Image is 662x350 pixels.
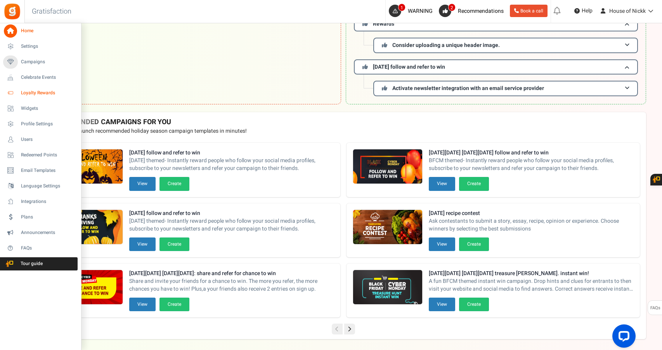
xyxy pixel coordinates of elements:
[3,260,58,267] span: Tour guide
[3,3,21,20] img: Gratisfaction
[3,55,78,69] a: Campaigns
[373,63,445,71] span: [DATE] follow and refer to win
[609,7,646,15] span: House of Nickk
[21,167,75,174] span: Email Templates
[54,149,123,184] img: Recommended Campaigns
[3,87,78,100] a: Loyalty Rewards
[353,210,422,245] img: Recommended Campaigns
[3,226,78,239] a: Announcements
[3,118,78,131] a: Profile Settings
[3,195,78,208] a: Integrations
[3,71,78,84] a: Celebrate Events
[21,152,75,158] span: Redeemed Points
[650,301,660,315] span: FAQs
[21,183,75,189] span: Language Settings
[3,180,78,193] a: Language Settings
[408,7,433,15] span: WARNING
[459,298,489,311] button: Create
[54,210,123,245] img: Recommended Campaigns
[129,177,156,191] button: View
[373,20,394,28] span: Rewards
[459,237,489,251] button: Create
[21,90,75,96] span: Loyalty Rewards
[159,298,189,311] button: Create
[129,277,334,293] p: Share and invite your friends for a chance to win. The more you refer, the more chances you have ...
[571,5,596,17] a: Help
[21,136,75,143] span: Users
[429,277,634,293] span: A fun BFCM themed instant win campaign. Drop hints and clues for entrants to then visit your webs...
[429,237,455,251] button: View
[389,5,436,17] a: 1 WARNING
[459,177,489,191] button: Create
[21,198,75,205] span: Integrations
[129,210,334,217] strong: [DATE] follow and refer to win
[159,237,189,251] button: Create
[47,127,640,135] p: Preview and launch recommended holiday season campaign templates in minutes!
[21,43,75,50] span: Settings
[353,270,422,305] img: Recommended Campaigns
[398,3,406,11] span: 1
[129,237,156,251] button: View
[21,74,75,81] span: Celebrate Events
[129,217,334,233] span: [DATE] themed- Instantly reward people who follow your social media profiles, subscribe to your n...
[21,59,75,65] span: Campaigns
[129,270,334,277] strong: [DATE][DATE] [DATE][DATE]: share and refer for chance to win
[3,102,78,115] a: Widgets
[429,177,455,191] button: View
[392,84,544,92] span: Activate newsletter integration with an email service provider
[3,242,78,255] a: FAQs
[129,157,334,172] span: [DATE] themed- Instantly reward people who follow your social media profiles, subscribe to your n...
[510,5,548,17] a: Book a call
[448,3,456,11] span: 2
[21,229,75,236] span: Announcements
[54,270,123,305] img: Recommended Campaigns
[580,7,593,15] span: Help
[47,118,640,126] h4: RECOMMENDED CAMPAIGNS FOR YOU
[3,133,78,146] a: Users
[21,28,75,34] span: Home
[458,7,504,15] span: Recommendations
[392,41,500,49] span: Consider uploading a unique header image.
[429,210,634,217] strong: [DATE] recipe contest
[429,149,634,157] strong: [DATE][DATE] [DATE][DATE] follow and refer to win
[3,24,78,38] a: Home
[21,245,75,251] span: FAQs
[429,270,634,277] strong: [DATE][DATE] [DATE][DATE] treasure [PERSON_NAME]. instant win!
[129,149,334,157] strong: [DATE] follow and refer to win
[3,40,78,53] a: Settings
[129,298,156,311] button: View
[3,211,78,224] a: Plans
[3,164,78,177] a: Email Templates
[429,298,455,311] button: View
[439,5,507,17] a: 2 Recommendations
[159,177,189,191] button: Create
[3,149,78,162] a: Redeemed Points
[23,4,80,19] h3: Gratisfaction
[21,121,75,127] span: Profile Settings
[429,157,634,172] span: BFCM themed- Instantly reward people who follow your social media profiles, subscribe to your new...
[429,217,634,233] span: Ask contestants to submit a story, essay, recipe, opinion or experience. Choose winners by select...
[21,105,75,112] span: Widgets
[353,149,422,184] img: Recommended Campaigns
[21,214,75,220] span: Plans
